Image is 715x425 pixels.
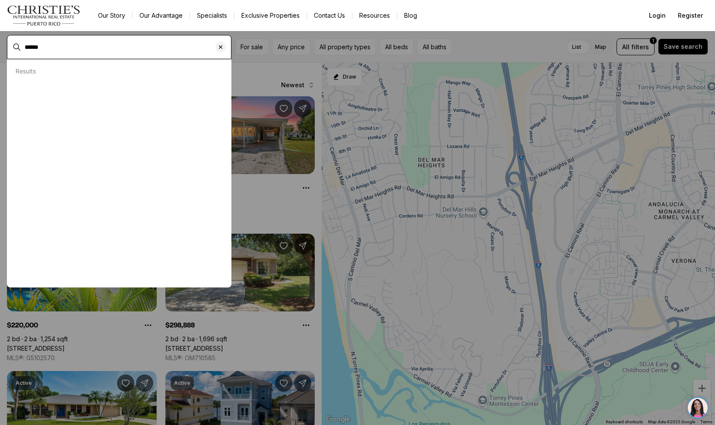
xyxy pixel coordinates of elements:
[215,35,231,59] button: Clear search input
[16,67,36,75] p: Results
[7,5,81,26] img: logo
[133,10,190,22] a: Our Advantage
[644,7,671,24] button: Login
[397,10,424,22] a: Blog
[649,12,666,19] span: Login
[5,5,25,25] img: be3d4b55-7850-4bcb-9297-a2f9cd376e78.png
[234,10,307,22] a: Exclusive Properties
[91,10,132,22] a: Our Story
[673,7,708,24] button: Register
[678,12,703,19] span: Register
[352,10,397,22] a: Resources
[190,10,234,22] a: Specialists
[307,10,352,22] button: Contact Us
